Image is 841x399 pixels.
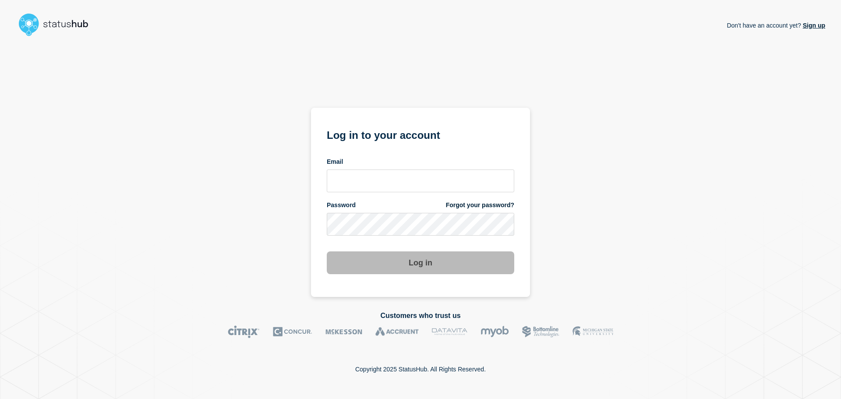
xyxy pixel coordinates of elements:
[325,325,362,338] img: McKesson logo
[327,169,514,192] input: email input
[446,201,514,209] a: Forgot your password?
[327,126,514,142] h1: Log in to your account
[801,22,825,29] a: Sign up
[327,158,343,166] span: Email
[355,366,486,373] p: Copyright 2025 StatusHub. All Rights Reserved.
[481,325,509,338] img: myob logo
[432,325,467,338] img: DataVita logo
[273,325,312,338] img: Concur logo
[16,312,825,320] h2: Customers who trust us
[727,15,825,36] p: Don't have an account yet?
[375,325,419,338] img: Accruent logo
[327,213,514,236] input: password input
[522,325,559,338] img: Bottomline logo
[572,325,613,338] img: MSU logo
[228,325,260,338] img: Citrix logo
[327,251,514,274] button: Log in
[16,11,99,39] img: StatusHub logo
[327,201,356,209] span: Password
